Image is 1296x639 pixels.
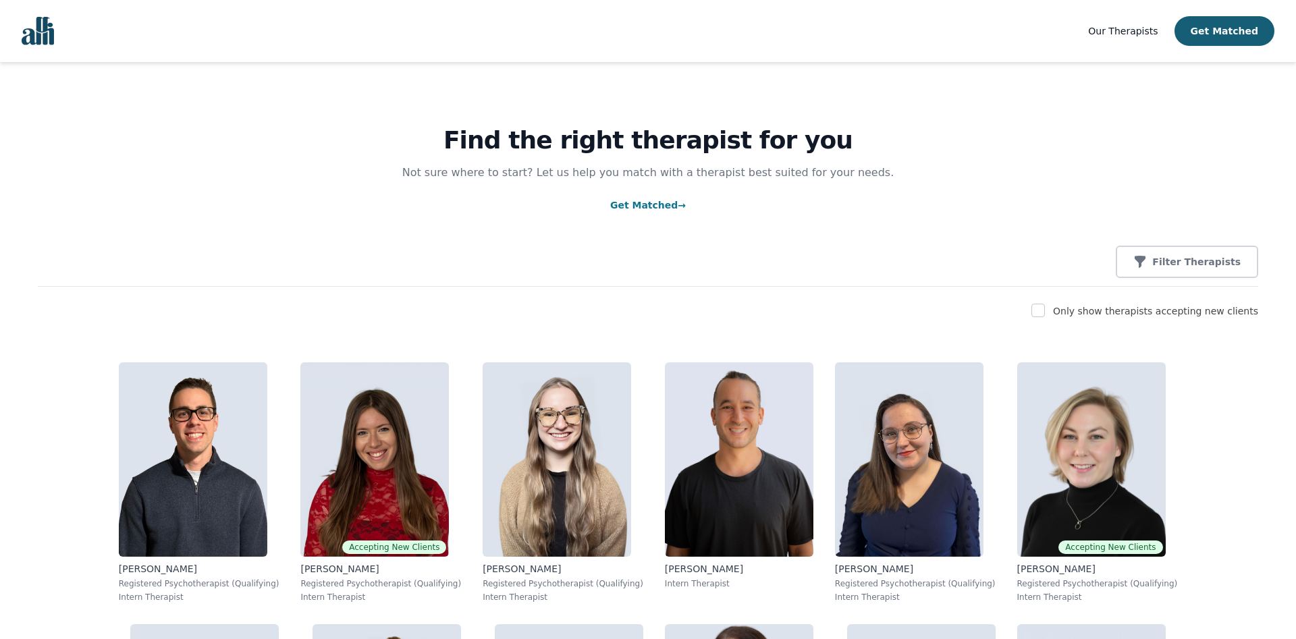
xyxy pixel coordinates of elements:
[38,127,1258,154] h1: Find the right therapist for you
[835,578,996,589] p: Registered Psychotherapist (Qualifying)
[1017,592,1178,603] p: Intern Therapist
[1152,255,1241,269] p: Filter Therapists
[119,578,279,589] p: Registered Psychotherapist (Qualifying)
[610,200,686,211] a: Get Matched
[1088,23,1158,39] a: Our Therapists
[1006,352,1189,613] a: Jocelyn_CrawfordAccepting New Clients[PERSON_NAME]Registered Psychotherapist (Qualifying)Intern T...
[389,165,907,181] p: Not sure where to start? Let us help you match with a therapist best suited for your needs.
[1088,26,1158,36] span: Our Therapists
[824,352,1006,613] a: Vanessa_McCulloch[PERSON_NAME]Registered Psychotherapist (Qualifying)Intern Therapist
[678,200,686,211] span: →
[483,362,631,557] img: Faith_Woodley
[342,540,446,554] span: Accepting New Clients
[1017,562,1178,576] p: [PERSON_NAME]
[835,362,983,557] img: Vanessa_McCulloch
[119,362,267,557] img: Ethan_Braun
[1017,362,1166,557] img: Jocelyn_Crawford
[835,562,996,576] p: [PERSON_NAME]
[290,352,472,613] a: Alisha_LevineAccepting New Clients[PERSON_NAME]Registered Psychotherapist (Qualifying)Intern Ther...
[108,352,290,613] a: Ethan_Braun[PERSON_NAME]Registered Psychotherapist (Qualifying)Intern Therapist
[1053,306,1258,316] label: Only show therapists accepting new clients
[300,592,461,603] p: Intern Therapist
[300,362,449,557] img: Alisha_Levine
[1058,540,1162,554] span: Accepting New Clients
[483,592,643,603] p: Intern Therapist
[119,562,279,576] p: [PERSON_NAME]
[1174,16,1274,46] button: Get Matched
[22,17,54,45] img: alli logo
[472,352,654,613] a: Faith_Woodley[PERSON_NAME]Registered Psychotherapist (Qualifying)Intern Therapist
[654,352,824,613] a: Kavon_Banejad[PERSON_NAME]Intern Therapist
[300,562,461,576] p: [PERSON_NAME]
[483,578,643,589] p: Registered Psychotherapist (Qualifying)
[835,592,996,603] p: Intern Therapist
[665,578,813,589] p: Intern Therapist
[300,578,461,589] p: Registered Psychotherapist (Qualifying)
[665,362,813,557] img: Kavon_Banejad
[1116,246,1258,278] button: Filter Therapists
[1017,578,1178,589] p: Registered Psychotherapist (Qualifying)
[119,592,279,603] p: Intern Therapist
[483,562,643,576] p: [PERSON_NAME]
[665,562,813,576] p: [PERSON_NAME]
